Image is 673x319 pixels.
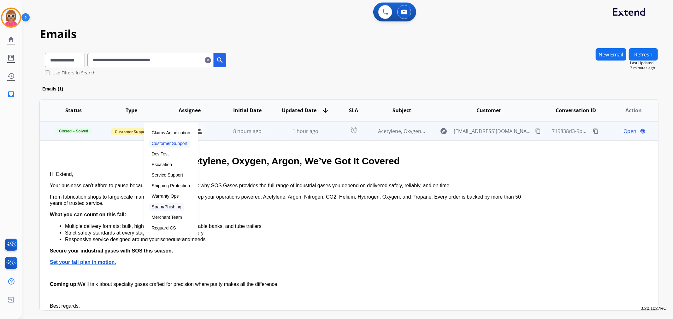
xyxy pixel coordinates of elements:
[149,150,171,158] p: Dev Test
[40,86,66,92] p: Emails (1)
[535,128,541,134] mat-icon: content_copy
[440,127,447,135] mat-icon: explore
[282,107,316,114] span: Updated Date
[149,213,185,222] p: Merchant Team
[126,107,137,114] span: Type
[7,90,15,98] mat-icon: inbox
[593,128,599,134] mat-icon: content_copy
[50,171,73,177] span: Hi Extend,
[52,70,96,76] label: Use Filters In Search
[7,54,15,61] mat-icon: list_alt
[50,248,173,253] strong: Secure your industrial gases with SOS this season.
[50,281,78,287] strong: Coming up:
[393,107,411,114] span: Subject
[7,36,15,43] mat-icon: home
[552,128,647,135] span: 719838d3-9b80-41da-90a9-570884ec7f0f
[50,183,451,188] span: Your business can’t afford to pause because of supply gaps. That’s why SOS Gases provides the ful...
[640,128,646,134] mat-icon: language
[182,156,400,166] strong: Acetylene, Oxygen, Argon, We’ve Got It Covered
[600,100,658,122] th: Action
[641,306,667,311] p: 0.20.1027RC
[149,161,175,169] p: Escalation
[179,107,201,114] span: Assignee
[111,128,152,135] span: Customer Support
[292,128,318,135] span: 1 hour ago
[623,127,636,135] span: Open
[349,107,358,114] span: SLA
[65,237,206,242] span: Responsive service designed around your schedule and needs
[55,128,92,134] span: Closed – Solved
[233,107,262,114] span: Initial Date
[40,28,658,40] h2: Emails
[149,171,186,179] p: Service Support
[630,61,658,66] span: Last Updated:
[149,129,193,137] p: Claims Adjudication
[596,48,626,61] button: New Email
[629,48,658,61] button: Refresh
[322,107,329,114] mat-icon: arrow_downward
[149,182,192,190] p: Shipping Protection
[50,260,116,265] a: Set your fall plan in motion.
[630,66,658,71] span: 3 minutes ago
[50,212,126,217] strong: What you can count on this fall:
[7,72,15,80] mat-icon: history
[65,230,204,235] span: Strict safety standards at every stage, from storage to delivery
[149,203,184,211] p: Spam/Phishing
[476,107,501,114] span: Customer
[205,56,211,64] mat-icon: clear
[149,140,190,148] p: Customer Support
[50,194,521,206] span: From fabrication shops to large-scale manufacturing, our gases keep your operations powered: Acet...
[149,192,181,200] p: Warranty Ops
[454,127,531,135] span: [EMAIL_ADDRESS][DOMAIN_NAME]
[378,128,491,135] span: Acetylene, Oxygen, Argon, We’ve Got It Covered
[233,128,262,135] span: 8 hours ago
[216,56,224,64] mat-icon: search
[556,107,596,114] span: Conversation ID
[149,224,179,232] p: Reguard CS
[50,281,279,287] span: We’ll talk about specialty gases crafted for precision where purity makes all the difference.
[195,127,202,135] mat-icon: person_add
[65,107,82,114] span: Status
[350,126,357,134] mat-icon: alarm
[65,223,262,229] span: Multiple delivery formats: bulk, high-pressure cylinders, portable banks, and tube trailers
[2,9,20,26] img: avatar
